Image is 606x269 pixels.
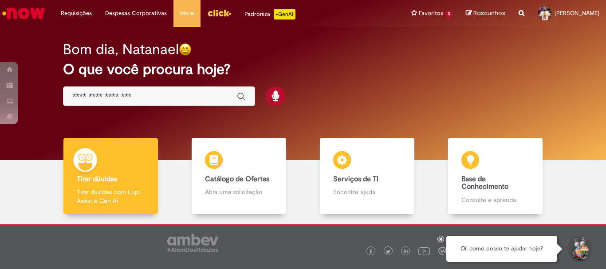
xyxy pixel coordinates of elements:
p: Encontre ajuda [333,187,401,196]
a: Serviços de TI Encontre ajuda [303,138,431,214]
b: Catálogo de Ofertas [205,175,269,183]
span: More [180,9,194,18]
span: Despesas Corporativas [105,9,167,18]
button: Iniciar Conversa de Suporte [566,236,593,262]
img: click_logo_yellow_360x200.png [207,6,231,19]
b: Tirar dúvidas [77,175,117,183]
img: logo_footer_twitter.png [386,250,390,254]
p: Consulte e aprenda [461,195,529,204]
p: Tirar dúvidas com Lupi Assist e Gen Ai [77,187,144,205]
a: Base de Conhecimento Consulte e aprenda [431,138,559,214]
img: logo_footer_facebook.png [369,250,373,254]
a: Tirar dúvidas Tirar dúvidas com Lupi Assist e Gen Ai [47,138,175,214]
img: happy-face.png [179,43,192,56]
img: logo_footer_youtube.png [418,245,430,257]
span: 3 [445,10,453,18]
img: logo_footer_workplace.png [438,247,446,255]
p: Abra uma solicitação [205,187,272,196]
b: Serviços de TI [333,175,378,183]
span: Requisições [61,9,92,18]
h2: Bom dia, Natanael [63,42,179,57]
img: logo_footer_ambev_rotulo_gray.png [167,234,218,252]
div: Oi, como posso te ajudar hoje? [446,236,557,262]
img: ServiceNow [1,4,47,22]
a: Rascunhos [466,9,505,18]
b: Base de Conhecimento [461,175,508,191]
span: Rascunhos [473,9,505,17]
span: Favoritos [419,9,443,18]
p: +GenAi [274,9,295,19]
a: Catálogo de Ofertas Abra uma solicitação [175,138,303,214]
div: Padroniza [244,9,295,19]
img: logo_footer_linkedin.png [404,249,408,254]
span: [PERSON_NAME] [555,9,599,17]
h2: O que você procura hoje? [63,62,543,77]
